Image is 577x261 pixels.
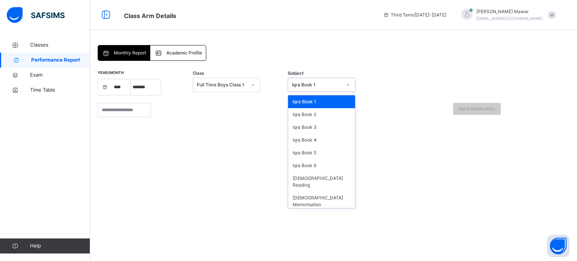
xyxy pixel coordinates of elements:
span: Subject [288,70,304,77]
span: [EMAIL_ADDRESS][DOMAIN_NAME] [476,16,543,21]
span: Send Notification [459,106,495,112]
div: Iqra Book 6 [288,159,355,172]
div: Iqra Book 3 [288,121,355,134]
span: Time Table [30,86,90,94]
span: Year/Month [98,70,124,75]
div: Iqra Book 4 [288,134,355,146]
span: session/term information [383,12,446,18]
span: Monthly Report [114,50,146,56]
span: [PERSON_NAME] Mawar [476,8,543,15]
div: [DEMOGRAPHIC_DATA] Reading [288,172,355,192]
div: Iqra Book 1 [288,95,355,108]
span: Class [193,70,204,77]
div: Iqra Book 2 [288,108,355,121]
span: Help [30,242,90,250]
div: [DEMOGRAPHIC_DATA] Memorisation [288,192,355,211]
div: Iqra Book 1 [292,81,341,88]
button: Open asap [547,235,569,257]
div: Hafiz AbdullahMawar [454,8,559,22]
div: Full Time Boys Class 1 [197,81,246,88]
span: Classes [30,41,90,49]
span: Performance Report [31,56,90,64]
span: Exam [30,71,90,79]
img: safsims [7,7,65,23]
span: Class Arm Details [124,12,176,20]
span: Academic Profile [166,50,202,56]
div: Iqra Book 5 [288,146,355,159]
